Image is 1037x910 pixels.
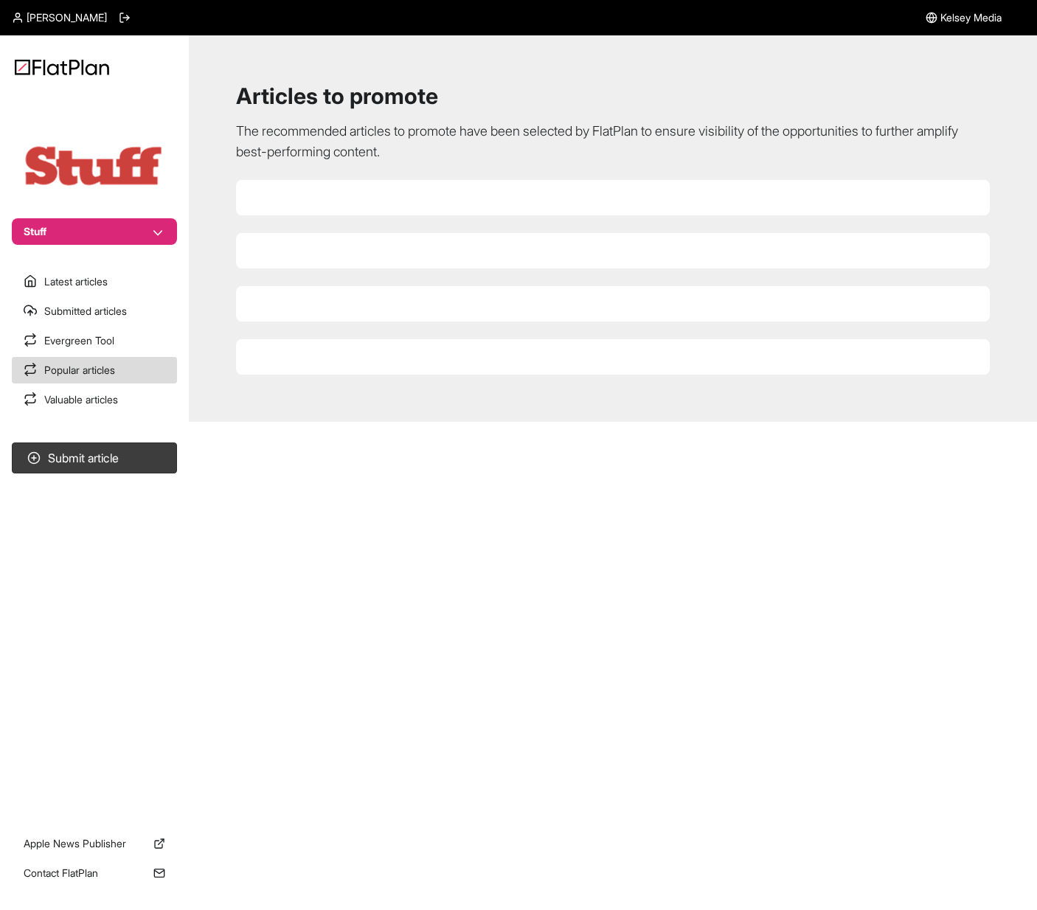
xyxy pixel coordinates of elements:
[21,143,168,189] img: Publication Logo
[12,386,177,413] a: Valuable articles
[12,357,177,383] a: Popular articles
[236,83,990,109] h1: Articles to promote
[12,830,177,857] a: Apple News Publisher
[12,442,177,473] button: Submit article
[12,268,177,295] a: Latest articles
[940,10,1002,25] span: Kelsey Media
[27,10,107,25] span: [PERSON_NAME]
[12,298,177,324] a: Submitted articles
[12,860,177,886] a: Contact FlatPlan
[15,59,109,75] img: Logo
[236,121,990,162] p: The recommended articles to promote have been selected by FlatPlan to ensure visibility of the op...
[12,327,177,354] a: Evergreen Tool
[12,218,177,245] button: Stuff
[12,10,107,25] a: [PERSON_NAME]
